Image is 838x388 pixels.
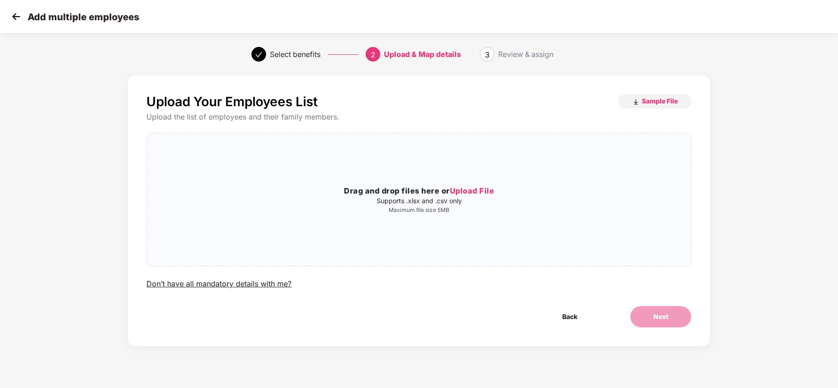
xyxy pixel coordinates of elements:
div: Upload & Map details [384,47,461,62]
img: download_icon [632,98,640,106]
div: Review & assign [498,47,553,62]
span: Drag and drop files here orUpload FileSupports .xlsx and .csv onlyMaximum file size 5MB [147,133,691,266]
span: Upload File [450,186,495,195]
div: Don’t have all mandatory details with me? [146,279,291,289]
span: check [255,51,262,58]
span: 2 [371,50,375,59]
span: Sample File [642,97,678,105]
p: Upload Your Employees List [146,94,318,109]
button: Back [539,306,600,328]
img: svg+xml;base64,PHN2ZyB4bWxucz0iaHR0cDovL3d3dy53My5vcmcvMjAwMC9zdmciIHdpZHRoPSIzMCIgaGVpZ2h0PSIzMC... [9,10,23,23]
span: Back [562,312,577,322]
span: 3 [485,50,489,59]
button: Sample File [618,94,692,108]
div: Select benefits [270,47,320,62]
button: Next [630,306,692,328]
p: Add multiple employees [28,11,139,23]
div: Upload the list of employees and their family members. [146,112,692,122]
p: Maximum file size 5MB [147,206,691,214]
h3: Drag and drop files here or [147,185,691,197]
p: Supports .xlsx and .csv only [147,197,691,205]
